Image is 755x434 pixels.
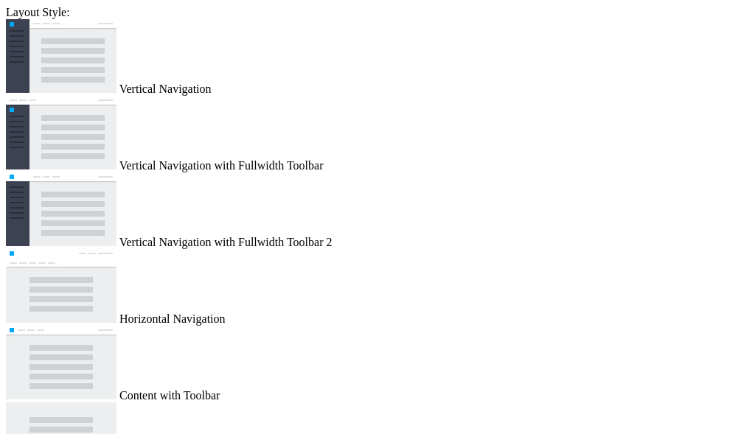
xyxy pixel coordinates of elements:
img: vertical-nav.jpg [6,19,116,93]
md-radio-button: Vertical Navigation with Fullwidth Toolbar [6,96,749,172]
img: horizontal-nav.jpg [6,249,116,323]
md-radio-button: Horizontal Navigation [6,249,749,326]
md-radio-button: Content with Toolbar [6,326,749,402]
img: vertical-nav-with-full-toolbar-2.jpg [6,172,116,246]
span: Horizontal Navigation [119,312,226,325]
md-radio-button: Vertical Navigation with Fullwidth Toolbar 2 [6,172,749,249]
span: Vertical Navigation with Fullwidth Toolbar 2 [119,236,333,248]
div: Layout Style: [6,6,749,19]
md-radio-button: Vertical Navigation [6,19,749,96]
img: content-with-toolbar.jpg [6,326,116,399]
span: Vertical Navigation [119,83,212,95]
span: Vertical Navigation with Fullwidth Toolbar [119,159,324,172]
span: Content with Toolbar [119,389,220,402]
img: vertical-nav-with-full-toolbar.jpg [6,96,116,169]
